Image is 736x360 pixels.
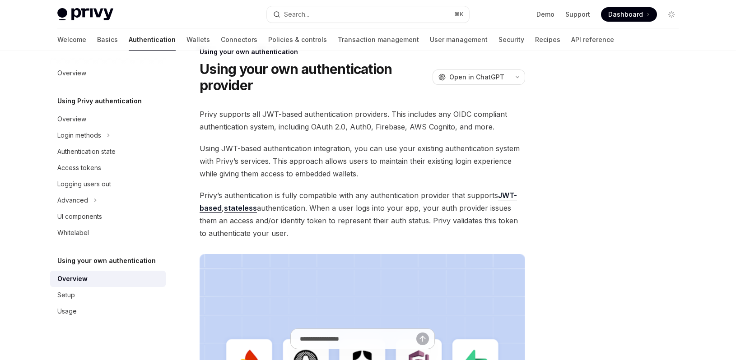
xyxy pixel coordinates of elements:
input: Ask a question... [300,329,416,349]
a: Policies & controls [268,29,327,51]
h1: Using your own authentication provider [200,61,429,93]
span: Dashboard [608,10,643,19]
button: Toggle Advanced section [50,192,166,208]
span: ⌘ K [454,11,464,18]
div: Setup [57,290,75,300]
a: Wallets [186,29,210,51]
a: stateless [224,203,257,213]
a: Access tokens [50,160,166,176]
a: API reference [571,29,614,51]
div: Search... [284,9,309,20]
a: Overview [50,271,166,287]
a: Usage [50,303,166,319]
div: Advanced [57,195,88,206]
div: Using your own authentication [200,47,525,56]
a: Dashboard [601,7,657,22]
button: Open in ChatGPT [433,69,510,85]
div: Overview [57,273,88,284]
button: Toggle Login methods section [50,127,166,143]
a: Logging users out [50,176,166,192]
a: Overview [50,65,166,81]
div: Usage [57,306,77,317]
div: Authentication state [57,146,116,157]
a: Setup [50,287,166,303]
h5: Using Privy authentication [57,96,142,106]
a: Demo [536,10,554,19]
span: Using JWT-based authentication integration, you can use your existing authentication system with ... [200,142,525,180]
button: Send message [416,332,429,345]
a: Recipes [535,29,560,51]
span: Privy’s authentication is fully compatible with any authentication provider that supports , authe... [200,189,525,240]
a: Whitelabel [50,225,166,241]
a: Connectors [221,29,257,51]
span: Privy supports all JWT-based authentication providers. This includes any OIDC compliant authentic... [200,108,525,133]
a: Authentication [129,29,176,51]
div: UI components [57,211,102,222]
button: Open search [267,6,469,23]
div: Overview [57,114,86,125]
a: Welcome [57,29,86,51]
div: Login methods [57,130,101,141]
a: Security [498,29,524,51]
h5: Using your own authentication [57,255,156,266]
div: Logging users out [57,179,111,189]
img: light logo [57,8,113,21]
a: Overview [50,111,166,127]
div: Overview [57,68,86,78]
a: Support [565,10,590,19]
a: UI components [50,208,166,225]
a: Authentication state [50,143,166,160]
span: Open in ChatGPT [449,73,504,82]
a: Transaction management [338,29,419,51]
div: Whitelabel [57,227,89,238]
a: User management [430,29,488,51]
div: Access tokens [57,162,101,173]
a: Basics [97,29,118,51]
button: Toggle dark mode [664,7,679,22]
